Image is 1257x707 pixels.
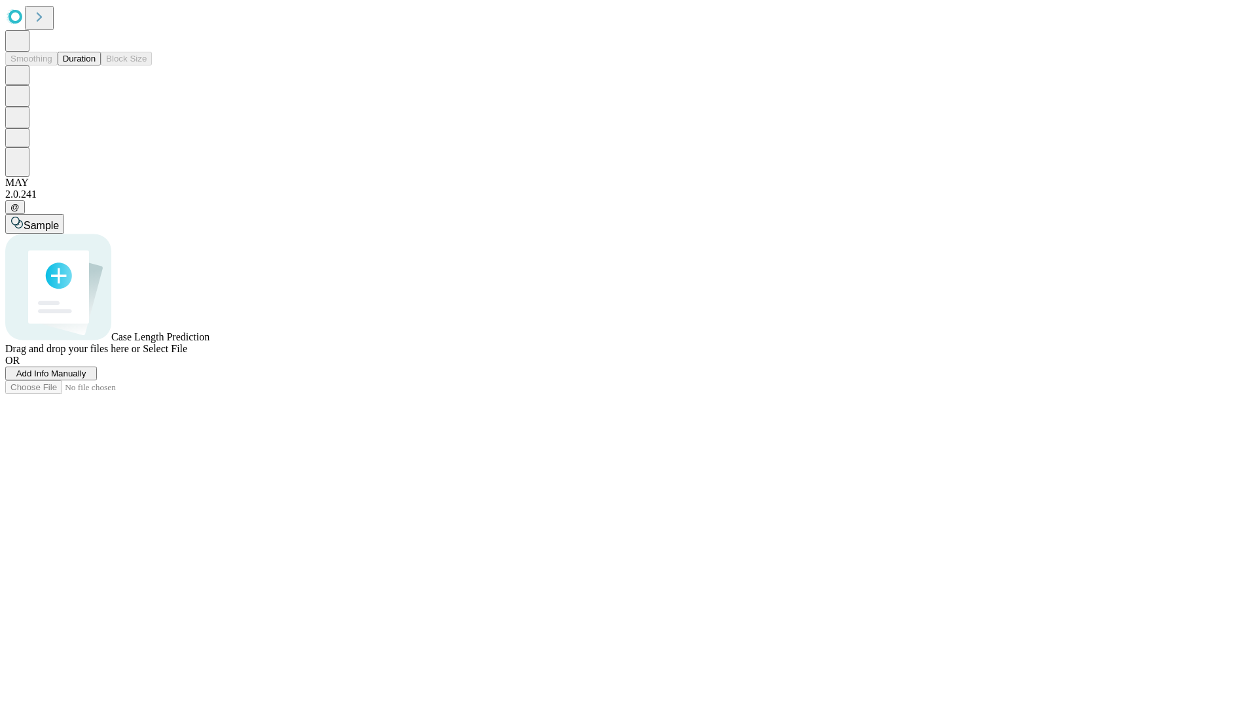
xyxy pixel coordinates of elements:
[101,52,152,65] button: Block Size
[5,177,1252,189] div: MAY
[16,369,86,378] span: Add Info Manually
[143,343,187,354] span: Select File
[10,202,20,212] span: @
[5,200,25,214] button: @
[58,52,101,65] button: Duration
[24,220,59,231] span: Sample
[5,343,140,354] span: Drag and drop your files here or
[5,367,97,380] button: Add Info Manually
[5,214,64,234] button: Sample
[5,189,1252,200] div: 2.0.241
[111,331,209,342] span: Case Length Prediction
[5,52,58,65] button: Smoothing
[5,355,20,366] span: OR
